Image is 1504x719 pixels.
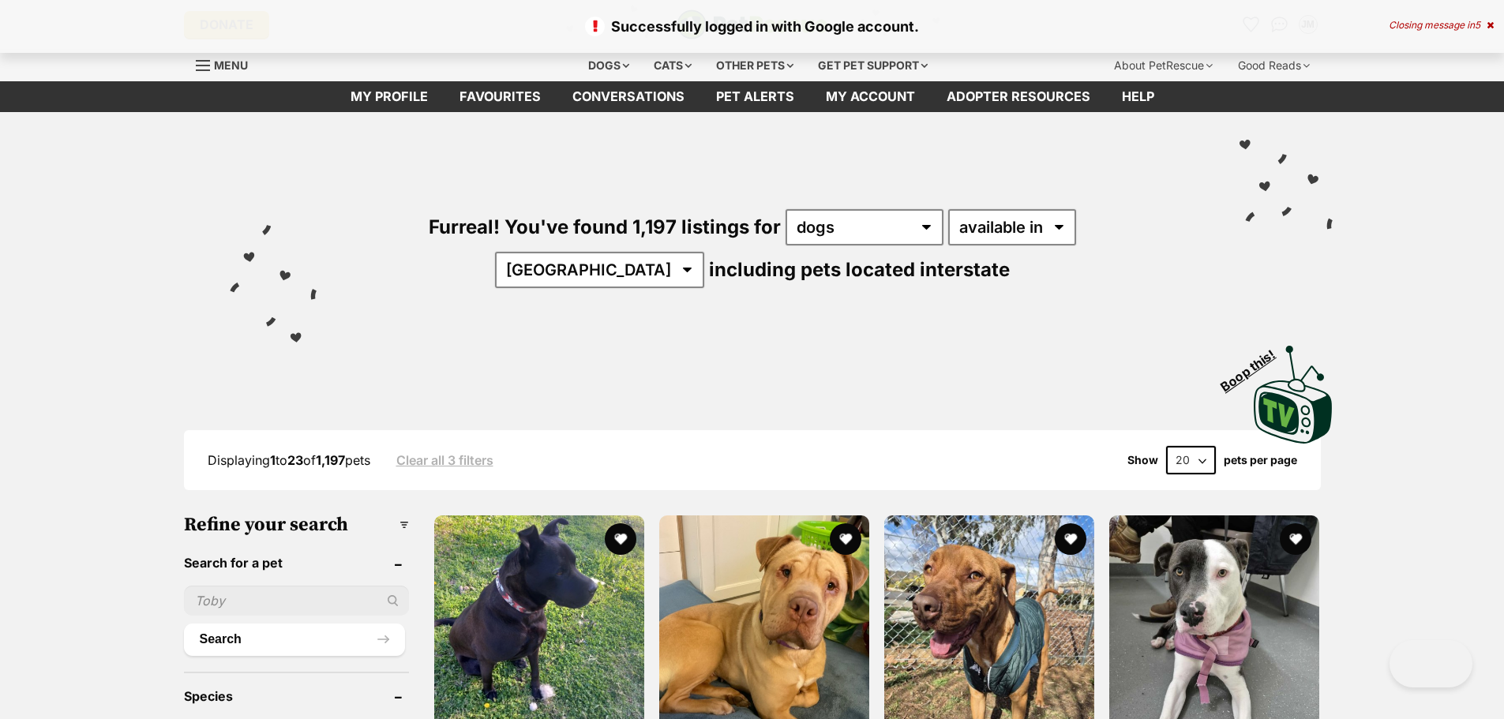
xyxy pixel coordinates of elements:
[184,586,409,616] input: Toby
[1390,640,1472,687] iframe: Help Scout Beacon - Open
[196,50,259,78] a: Menu
[830,523,861,555] button: favourite
[1280,523,1311,555] button: favourite
[1106,81,1170,112] a: Help
[709,258,1010,281] span: including pets located interstate
[605,523,636,555] button: favourite
[16,16,1488,37] p: Successfully logged in with Google account.
[1127,454,1158,466] span: Show
[184,556,409,570] header: Search for a pet
[214,58,248,72] span: Menu
[705,50,805,81] div: Other pets
[577,50,640,81] div: Dogs
[1475,19,1480,31] span: 5
[810,81,931,112] a: My account
[1254,331,1333,447] a: Boop this!
[316,452,345,468] strong: 1,197
[396,453,493,467] a: Clear all 3 filters
[335,81,444,112] a: My profile
[807,50,939,81] div: Get pet support
[287,452,303,468] strong: 23
[931,81,1106,112] a: Adopter resources
[184,514,409,536] h3: Refine your search
[1227,50,1321,81] div: Good Reads
[643,50,703,81] div: Cats
[270,452,276,468] strong: 1
[184,689,409,703] header: Species
[1103,50,1224,81] div: About PetRescue
[557,81,700,112] a: conversations
[1389,20,1494,31] div: Closing message in
[429,215,781,238] span: Furreal! You've found 1,197 listings for
[208,452,370,468] span: Displaying to of pets
[700,81,810,112] a: Pet alerts
[1254,346,1333,444] img: PetRescue TV logo
[444,81,557,112] a: Favourites
[1224,454,1297,466] label: pets per page
[184,624,405,655] button: Search
[1055,523,1086,555] button: favourite
[1217,337,1290,394] span: Boop this!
